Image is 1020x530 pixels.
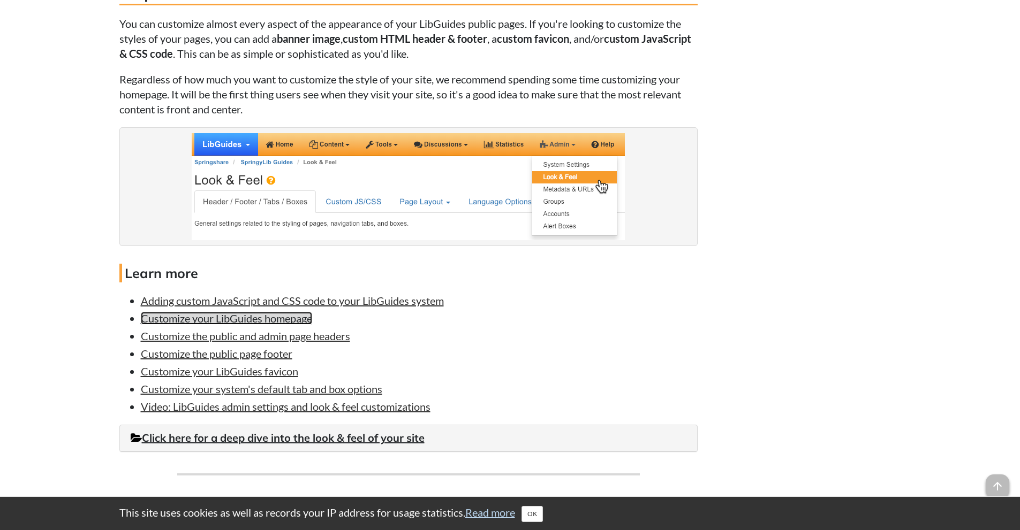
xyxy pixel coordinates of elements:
a: Click here for a deep dive into the look & feel of your site [131,431,425,444]
a: arrow_upward [986,475,1009,488]
button: Close [522,506,543,522]
a: Customize the public and admin page headers [141,329,350,342]
img: Customizing your site's look and feel [192,133,625,240]
span: arrow_upward [986,474,1009,498]
a: Adding custom JavaScript and CSS code to your LibGuides system [141,294,444,307]
strong: banner image [277,32,341,45]
p: Regardless of how much you want to customize the style of your site, we recommend spending some t... [119,72,698,117]
a: Customize your LibGuides homepage [141,312,312,325]
div: This site uses cookies as well as records your IP address for usage statistics. [109,505,912,522]
a: Customize your system's default tab and box options [141,382,382,395]
h4: Learn more [119,264,698,282]
a: Read more [465,506,515,519]
strong: custom JavaScript & CSS code [119,32,691,60]
a: Video: LibGuides admin settings and look & feel customizations [141,400,430,413]
a: Customize the public page footer [141,347,292,360]
p: You can customize almost every aspect of the appearance of your LibGuides public pages. If you're... [119,16,698,61]
strong: custom favicon [497,32,569,45]
a: Customize your LibGuides favicon [141,365,298,378]
strong: custom HTML header & footer [343,32,487,45]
